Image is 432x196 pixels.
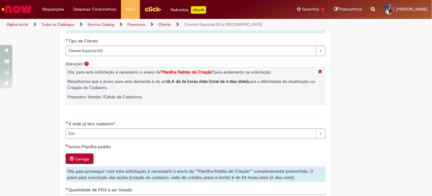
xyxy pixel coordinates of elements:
i: Fechar More information Por question_atencao_cadastro_clientes_especiais_dtc [317,69,324,75]
button: Carregar anexo de Anexo Planilha padrão Required [66,154,93,164]
span: Obrigatório Preenchido [66,187,68,190]
span: Obrigatório Preenchido [66,121,68,124]
span: Cliente Especial EG [68,46,313,56]
small: Carregar [75,157,89,162]
span: Olá, para esta solicitação é necessário o anexo da para andamento na solicitação [67,69,271,75]
span: Ressaltamos que o prazo para esta demanda é de um para a efetividade da atualização ou Criação do... [67,79,315,90]
a: Cliente [158,22,171,27]
a: Financeiro [127,22,145,27]
div: Olá, para prosseguir com esta solicitação, é necessário o envio da ""Planilha Padrão de Criação""... [66,167,326,182]
span: Quantidade de PDV a ser tratado [68,187,133,193]
span: Obrigatório Preenchido [66,38,68,41]
span: Necessários [66,144,68,147]
span: Tipo de Cliente [68,38,99,44]
span: More [126,6,135,12]
strong: "Planilha Padrão de Criação" [161,69,214,75]
p: +GenAi [191,6,206,14]
span: Despesas Corporativas [73,6,116,12]
img: ServiceNow [1,3,32,16]
span: [PERSON_NAME] [396,7,427,12]
a: Todos os Catálogos [41,22,74,27]
span: Favoritos [302,6,319,12]
img: click_logo_yellow_360x200.png [145,4,161,14]
span: 1 [320,7,325,12]
span: Financeiro Vendas /Célula de Cadastros. [67,94,143,100]
span: Anexo Planilha padrão [68,144,112,149]
ul: Trilhas de página [5,19,283,30]
strong: SLA de 36 horas úteis (total de 4 dias úteis) [167,79,248,84]
a: Clientes Especiais EG e [GEOGRAPHIC_DATA] [184,22,262,27]
a: Página inicial [7,22,28,27]
a: Rascunhos [334,7,362,12]
label: Atenção! [66,61,83,67]
span: Sim [68,129,313,139]
a: Service Catalog [88,22,114,27]
span: Ajuda para Atenção! [83,61,90,66]
span: Rascunhos [339,6,362,12]
div: Padroniza [171,6,206,14]
span: A rede já tem cadastro? [68,121,116,127]
span: Requisições [42,6,64,12]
